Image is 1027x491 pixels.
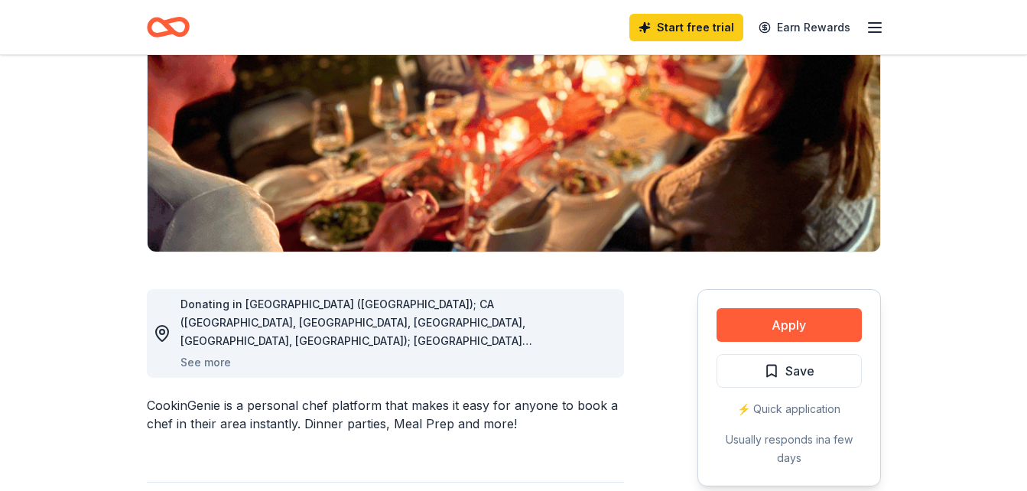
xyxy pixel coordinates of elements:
div: CookinGenie is a personal chef platform that makes it easy for anyone to book a chef in their are... [147,396,624,433]
div: Usually responds in a few days [717,431,862,467]
a: Start free trial [629,14,743,41]
a: Home [147,9,190,45]
button: Save [717,354,862,388]
button: Apply [717,308,862,342]
a: Earn Rewards [749,14,860,41]
div: ⚡️ Quick application [717,400,862,418]
span: Save [785,361,814,381]
button: See more [180,353,231,372]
